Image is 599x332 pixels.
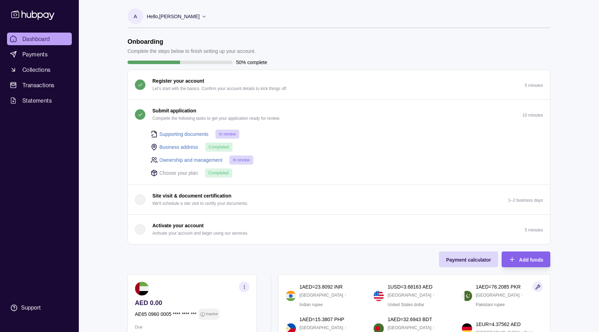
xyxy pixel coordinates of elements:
p: 1 AED = 15.3807 PHP [299,316,344,323]
p: Site visit & document certification [152,192,232,200]
p: 1 EUR = 4.37562 AED [476,320,521,328]
button: Activate your account Activate your account and begin using our services.5 minutes [128,215,550,244]
p: 50% complete [236,58,267,66]
img: ae [135,282,149,296]
a: Business address [159,143,198,151]
div: Support [21,304,41,312]
a: Support [7,300,72,315]
p: We'll schedule a site visit to certify your documents. [152,200,248,207]
p: [GEOGRAPHIC_DATA] [299,291,343,299]
p: Register your account [152,77,204,85]
a: Dashboard [7,33,72,45]
p: Let's start with the basics. Confirm your account details to kick things off. [152,85,287,92]
img: in [285,291,296,301]
p: / [433,291,434,299]
p: Choose your plan [159,169,198,177]
a: Supporting documents [159,130,208,138]
span: In review [233,158,250,162]
p: 1 AED = 23.8092 INR [299,283,343,291]
p: 1 USD = 3.68163 AED [387,283,432,291]
p: 10 minutes [522,113,543,118]
span: In review [219,132,236,137]
div: Submit application Complete the following tasks to get your application ready for review.10 minutes [128,129,550,185]
a: Ownership and management [159,156,222,164]
p: / [345,291,346,299]
p: / [345,324,346,332]
p: [GEOGRAPHIC_DATA] [387,324,431,332]
p: 1–2 business days [508,198,543,203]
a: Payments [7,48,72,61]
span: Payments [22,50,48,58]
h1: Onboarding [128,38,256,46]
p: Due [135,323,249,331]
a: Collections [7,63,72,76]
p: Pakistani rupee [476,301,505,309]
p: AED 0.00 [135,299,249,307]
img: us [373,291,384,301]
p: Submit application [152,107,196,115]
p: Hello, [PERSON_NAME] [147,13,200,20]
span: Completed [209,145,229,150]
img: pk [462,291,472,301]
p: 1 AED = 76.2085 PKR [476,283,521,291]
p: Inactive [206,310,218,318]
span: Add funds [519,257,543,263]
span: Dashboard [22,35,50,43]
span: Payment calculator [446,257,491,263]
p: Activate your account and begin using our services. [152,229,248,237]
span: Collections [22,65,50,74]
button: Add funds [502,251,550,267]
span: Completed [208,171,229,175]
button: Site visit & document certification We'll schedule a site visit to certify your documents.1–2 bus... [128,185,550,214]
p: [GEOGRAPHIC_DATA] [299,324,343,332]
p: Complete the following tasks to get your application ready for review. [152,115,280,122]
p: 1 AED = 32.6943 BDT [387,316,432,323]
span: Transactions [22,81,55,89]
a: Transactions [7,79,72,91]
p: [GEOGRAPHIC_DATA] [387,291,431,299]
p: / [521,291,522,299]
p: [GEOGRAPHIC_DATA] [476,291,519,299]
p: Indian rupee [299,301,323,309]
p: Complete the steps below to finish setting up your account. [128,47,256,55]
p: United States dollar [387,301,424,309]
span: Statements [22,96,52,105]
p: Activate your account [152,222,204,229]
p: 5 minutes [525,83,543,88]
a: Statements [7,94,72,107]
p: A [134,13,137,20]
button: Register your account Let's start with the basics. Confirm your account details to kick things of... [128,70,550,99]
button: Submit application Complete the following tasks to get your application ready for review.10 minutes [128,100,550,129]
p: / [433,324,434,332]
button: Payment calculator [439,251,498,267]
p: 5 minutes [525,228,543,233]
